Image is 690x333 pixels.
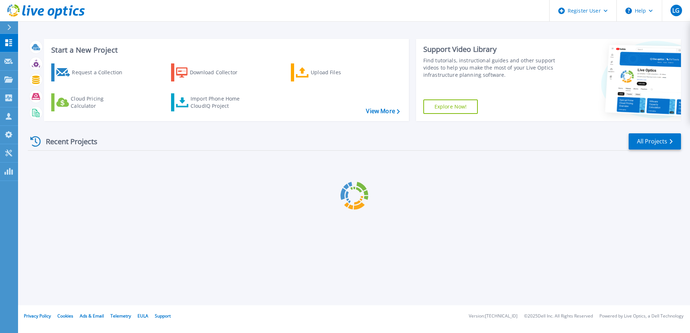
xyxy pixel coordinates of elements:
div: Request a Collection [72,65,130,80]
div: Support Video Library [423,45,558,54]
a: Upload Files [291,63,371,81]
a: Cookies [57,313,73,319]
a: Request a Collection [51,63,132,81]
span: LG [672,8,680,13]
li: © 2025 Dell Inc. All Rights Reserved [524,314,593,319]
a: Support [155,313,171,319]
div: Find tutorials, instructional guides and other support videos to help you make the most of your L... [423,57,558,79]
div: Cloud Pricing Calculator [71,95,128,110]
div: Download Collector [190,65,248,80]
a: Explore Now! [423,99,478,114]
a: Cloud Pricing Calculator [51,93,132,111]
li: Powered by Live Optics, a Dell Technology [599,314,684,319]
a: Download Collector [171,63,252,81]
a: Ads & Email [80,313,104,319]
li: Version: [TECHNICAL_ID] [469,314,517,319]
div: Upload Files [311,65,368,80]
a: All Projects [629,133,681,150]
a: Privacy Policy [24,313,51,319]
a: View More [366,108,399,115]
div: Recent Projects [28,133,107,150]
div: Import Phone Home CloudIQ Project [191,95,247,110]
a: EULA [137,313,148,319]
h3: Start a New Project [51,46,399,54]
a: Telemetry [110,313,131,319]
